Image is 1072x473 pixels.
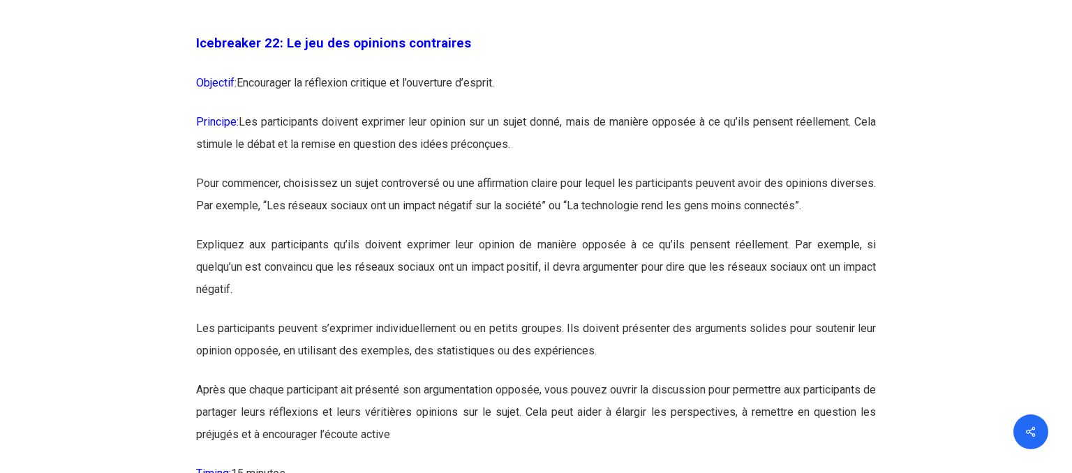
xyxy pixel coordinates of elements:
[196,172,877,234] p: Pour commencer, choisissez un sujet controversé ou une affirmation claire pour lequel les partici...
[196,76,237,89] span: Objectif:
[196,317,877,379] p: Les participants peuvent s’exprimer individuellement ou en petits groupes. Ils doivent présenter ...
[196,72,877,111] p: Encourager la réflexion critique et l’ouverture d’esprit.
[196,115,239,128] span: Principe:
[196,379,877,463] p: Après que chaque participant ait présenté son argumentation opposée, vous pouvez ouvrir la discus...
[196,234,877,317] p: Expliquez aux participants qu’ils doivent exprimer leur opinion de manière opposée à ce qu’ils pe...
[196,36,471,51] span: Icebreaker 22: Le jeu des opinions contraires
[196,111,877,172] p: Les participants doivent exprimer leur opinion sur un sujet donné, mais de manière opposée à ce q...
